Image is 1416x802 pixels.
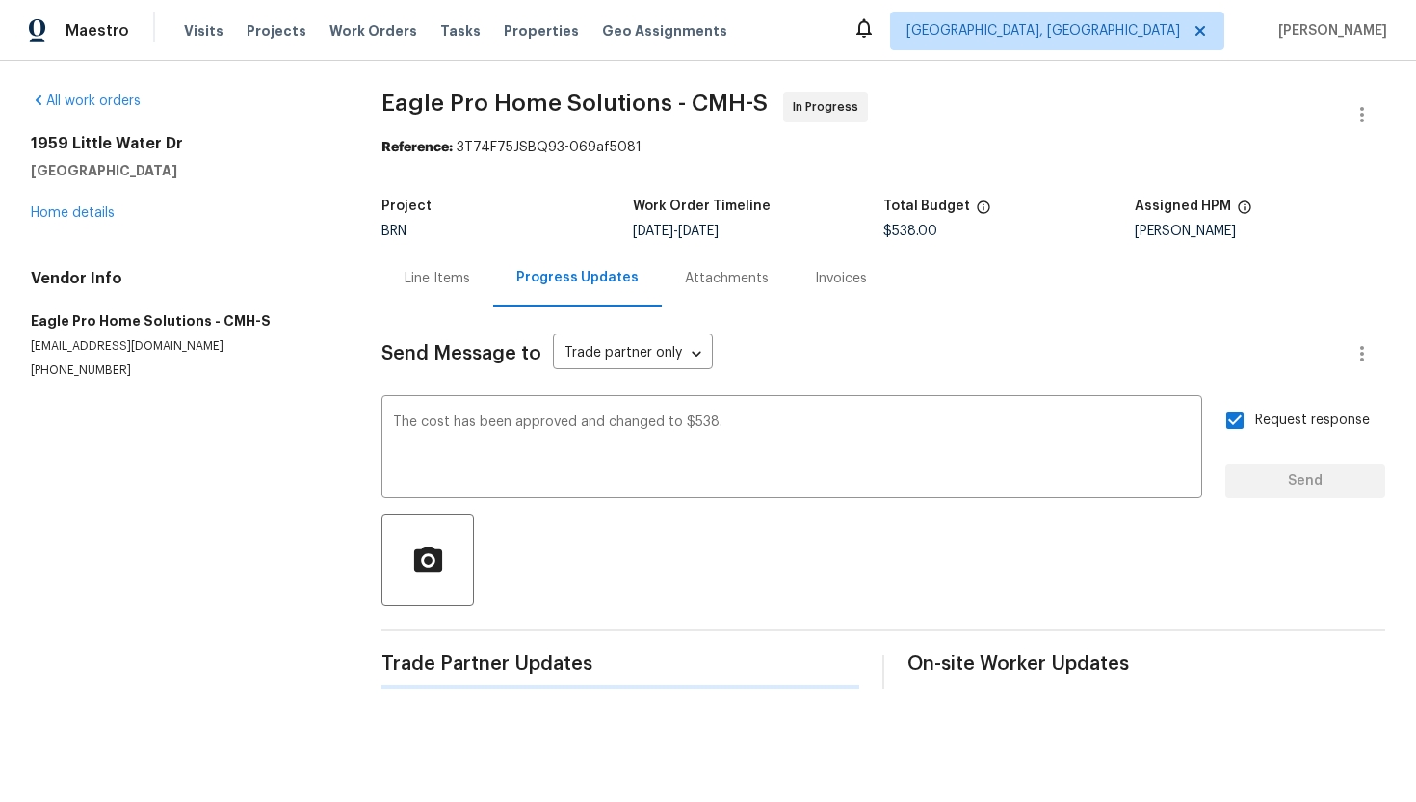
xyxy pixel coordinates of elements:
span: Request response [1255,411,1370,431]
span: Maestro [66,21,129,40]
span: Tasks [440,24,481,38]
span: Geo Assignments [602,21,727,40]
span: [GEOGRAPHIC_DATA], [GEOGRAPHIC_DATA] [906,21,1180,40]
a: Home details [31,206,115,220]
div: Trade partner only [553,338,713,370]
h5: Work Order Timeline [633,200,771,213]
span: In Progress [793,97,866,117]
b: Reference: [381,141,453,154]
p: [PHONE_NUMBER] [31,362,335,379]
span: - [633,225,719,238]
h5: Project [381,200,432,213]
span: Work Orders [329,21,417,40]
span: [DATE] [633,225,673,238]
h5: [GEOGRAPHIC_DATA] [31,161,335,180]
span: Trade Partner Updates [381,655,859,674]
div: Line Items [405,269,470,288]
span: The total cost of line items that have been proposed by Opendoor. This sum includes line items th... [976,200,991,225]
span: The hpm assigned to this work order. [1237,200,1252,225]
div: Progress Updates [516,268,639,287]
div: [PERSON_NAME] [1135,225,1386,238]
h4: Vendor Info [31,269,335,288]
span: Send Message to [381,344,541,363]
p: [EMAIL_ADDRESS][DOMAIN_NAME] [31,338,335,355]
span: Visits [184,21,223,40]
span: [DATE] [678,225,719,238]
h5: Assigned HPM [1135,200,1231,213]
div: 3T74F75JSBQ93-069af5081 [381,138,1385,157]
span: Projects [247,21,306,40]
div: Invoices [815,269,867,288]
a: All work orders [31,94,141,108]
span: Eagle Pro Home Solutions - CMH-S [381,92,768,115]
h5: Eagle Pro Home Solutions - CMH-S [31,311,335,331]
span: Properties [504,21,579,40]
h5: Total Budget [883,200,970,213]
div: Attachments [685,269,769,288]
h2: 1959 Little Water Dr [31,134,335,153]
span: On-site Worker Updates [907,655,1385,674]
span: [PERSON_NAME] [1271,21,1387,40]
textarea: The cost has been approved and changed to $538. [393,415,1191,483]
span: $538.00 [883,225,937,238]
span: BRN [381,225,406,238]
